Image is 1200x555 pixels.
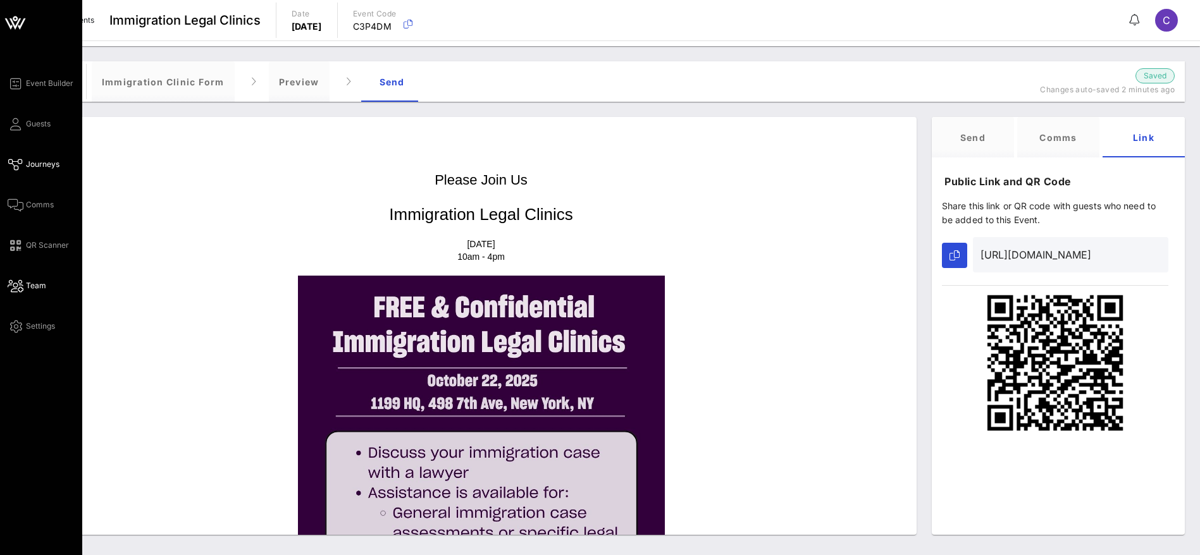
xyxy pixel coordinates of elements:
span: Journeys [26,159,59,170]
p: Immigration Legal Clinics [298,203,665,226]
a: Guests [8,116,51,131]
div: Comms [1017,117,1099,157]
p: Public Link and QR Code [944,174,1168,189]
p: [DATE] [298,238,665,251]
span: QR Scanner [26,240,69,251]
span: Guests [26,118,51,130]
a: Team [8,278,46,293]
p: [DATE] [292,20,322,33]
a: Comms [8,197,54,212]
a: Settings [8,319,55,334]
div: Immigration Clinic Form [92,61,235,102]
div: Preview [269,61,330,102]
a: QR Scanner [8,238,69,253]
span: Settings [26,320,55,332]
span: Immigration Legal Clinics [109,11,261,30]
p: 10am - 4pm [298,251,665,264]
p: C3P4DM [353,20,397,33]
a: Journeys [8,157,59,172]
p: Event Code [353,8,397,20]
span: Event Builder [26,78,73,89]
span: Saved [1144,70,1166,82]
div: C [1155,9,1178,32]
div: Send [364,61,421,102]
span: Comms [26,199,54,210]
div: Link [1103,117,1185,157]
p: Share this link or QR code with guests who need to be added to this Event. [942,199,1168,227]
img: qr [986,293,1125,432]
span: Team [26,280,46,291]
span: Please Join Us [435,172,528,188]
p: Date [292,8,322,20]
a: Event Builder [8,76,73,91]
div: Send [932,117,1014,157]
p: Changes auto-saved 2 minutes ago [1017,83,1175,96]
span: C [1163,14,1170,27]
